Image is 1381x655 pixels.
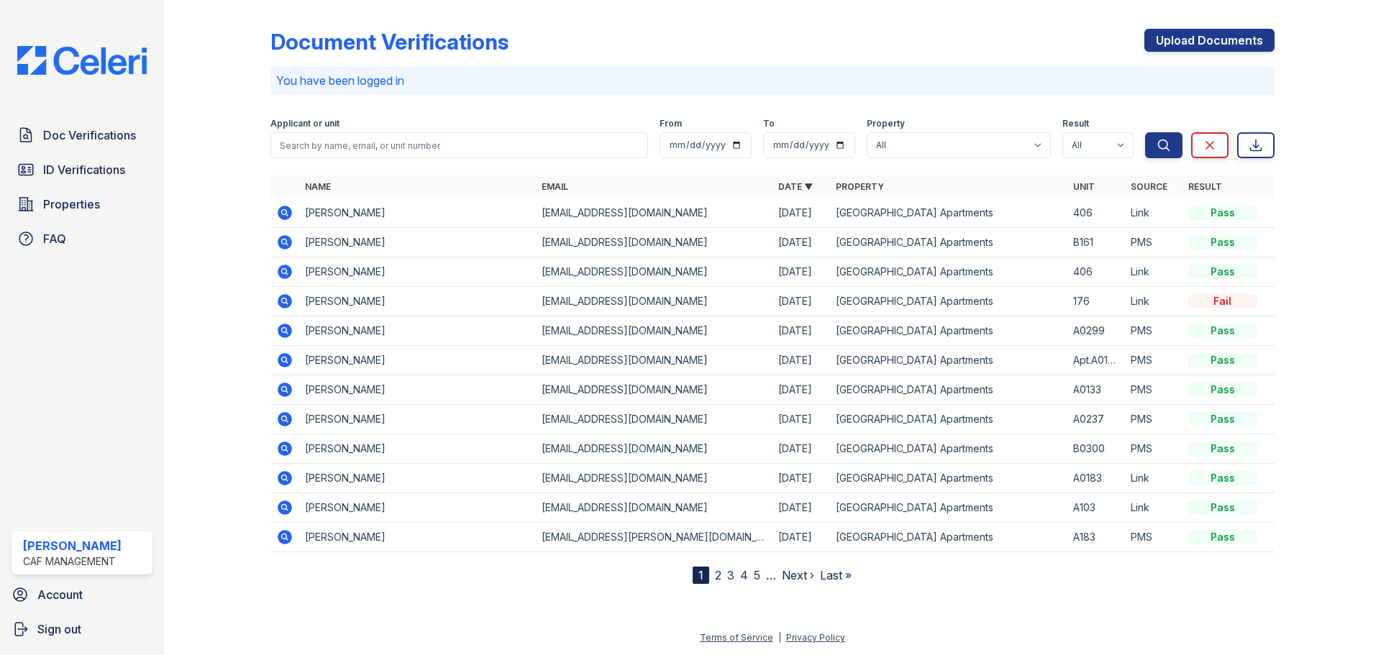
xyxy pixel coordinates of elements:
[536,228,772,257] td: [EMAIL_ADDRESS][DOMAIN_NAME]
[1062,118,1089,129] label: Result
[830,434,1067,464] td: [GEOGRAPHIC_DATA] Apartments
[1125,434,1182,464] td: PMS
[536,464,772,493] td: [EMAIL_ADDRESS][DOMAIN_NAME]
[6,615,158,643] a: Sign out
[37,586,83,603] span: Account
[1188,294,1257,308] div: Fail
[1125,228,1182,257] td: PMS
[43,161,125,178] span: ID Verifications
[37,620,81,638] span: Sign out
[270,29,509,55] div: Document Verifications
[715,568,721,582] a: 2
[1073,181,1095,192] a: Unit
[1067,464,1125,493] td: A0183
[727,568,734,582] a: 3
[830,405,1067,434] td: [GEOGRAPHIC_DATA] Apartments
[1125,493,1182,523] td: Link
[1125,346,1182,375] td: PMS
[772,375,830,405] td: [DATE]
[1125,198,1182,228] td: Link
[536,375,772,405] td: [EMAIL_ADDRESS][DOMAIN_NAME]
[1067,493,1125,523] td: A103
[299,405,536,434] td: [PERSON_NAME]
[23,537,122,554] div: [PERSON_NAME]
[830,346,1067,375] td: [GEOGRAPHIC_DATA] Apartments
[270,118,339,129] label: Applicant or unit
[12,121,152,150] a: Doc Verifications
[1125,287,1182,316] td: Link
[542,181,568,192] a: Email
[772,493,830,523] td: [DATE]
[1188,441,1257,456] div: Pass
[772,198,830,228] td: [DATE]
[6,46,158,75] img: CE_Logo_Blue-a8612792a0a2168367f1c8372b55b34899dd931a85d93a1a3d3e32e68fde9ad4.png
[830,228,1067,257] td: [GEOGRAPHIC_DATA] Apartments
[1188,324,1257,338] div: Pass
[830,316,1067,346] td: [GEOGRAPHIC_DATA] Apartments
[276,72,1269,89] p: You have been logged in
[536,523,772,552] td: [EMAIL_ADDRESS][PERSON_NAME][DOMAIN_NAME]
[299,287,536,316] td: [PERSON_NAME]
[772,346,830,375] td: [DATE]
[1125,316,1182,346] td: PMS
[1067,257,1125,287] td: 406
[693,567,709,584] div: 1
[1067,346,1125,375] td: Apt.A0137
[1188,412,1257,426] div: Pass
[772,287,830,316] td: [DATE]
[536,257,772,287] td: [EMAIL_ADDRESS][DOMAIN_NAME]
[1144,29,1275,52] a: Upload Documents
[830,257,1067,287] td: [GEOGRAPHIC_DATA] Apartments
[536,434,772,464] td: [EMAIL_ADDRESS][DOMAIN_NAME]
[536,346,772,375] td: [EMAIL_ADDRESS][DOMAIN_NAME]
[836,181,884,192] a: Property
[772,257,830,287] td: [DATE]
[23,554,122,569] div: CAF Management
[299,493,536,523] td: [PERSON_NAME]
[1067,228,1125,257] td: B161
[830,375,1067,405] td: [GEOGRAPHIC_DATA] Apartments
[43,196,100,213] span: Properties
[1188,353,1257,367] div: Pass
[1067,434,1125,464] td: B0300
[1067,405,1125,434] td: A0237
[1067,523,1125,552] td: A183
[299,316,536,346] td: [PERSON_NAME]
[1067,198,1125,228] td: 406
[1188,235,1257,249] div: Pass
[12,224,152,253] a: FAQ
[1188,206,1257,220] div: Pass
[305,181,331,192] a: Name
[299,257,536,287] td: [PERSON_NAME]
[700,632,773,643] a: Terms of Service
[786,632,845,643] a: Privacy Policy
[778,181,813,192] a: Date ▼
[772,434,830,464] td: [DATE]
[820,568,852,582] a: Last »
[1131,181,1167,192] a: Source
[1125,257,1182,287] td: Link
[772,464,830,493] td: [DATE]
[43,127,136,144] span: Doc Verifications
[1188,181,1222,192] a: Result
[1188,500,1257,515] div: Pass
[12,190,152,219] a: Properties
[43,230,66,247] span: FAQ
[1188,471,1257,485] div: Pass
[772,228,830,257] td: [DATE]
[830,464,1067,493] td: [GEOGRAPHIC_DATA] Apartments
[299,434,536,464] td: [PERSON_NAME]
[782,568,814,582] a: Next ›
[763,118,775,129] label: To
[1125,375,1182,405] td: PMS
[270,132,648,158] input: Search by name, email, or unit number
[754,568,760,582] a: 5
[299,346,536,375] td: [PERSON_NAME]
[1125,405,1182,434] td: PMS
[830,493,1067,523] td: [GEOGRAPHIC_DATA] Apartments
[1188,530,1257,544] div: Pass
[1067,375,1125,405] td: A0133
[1067,316,1125,346] td: A0299
[536,493,772,523] td: [EMAIL_ADDRESS][DOMAIN_NAME]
